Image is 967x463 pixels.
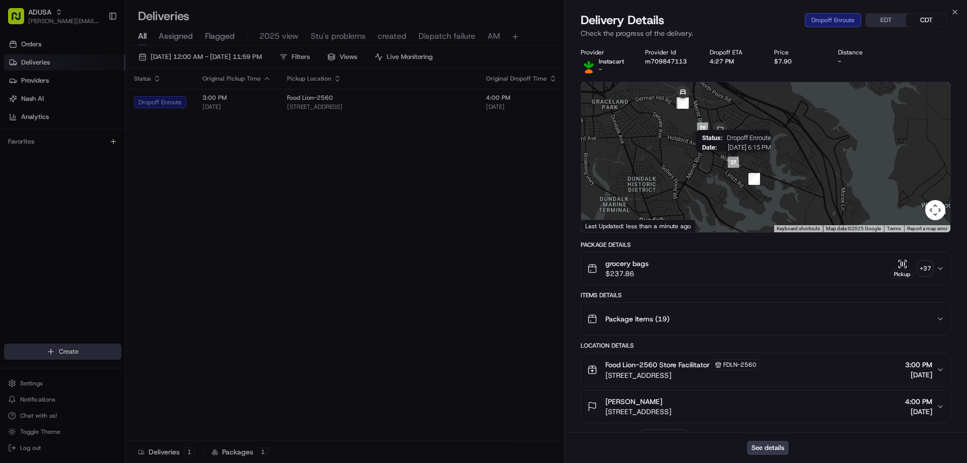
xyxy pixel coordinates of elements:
[581,28,951,38] p: Check the progress of the delivery.
[890,259,932,279] button: Pickup+37
[642,429,686,441] button: Add Event
[581,57,597,74] img: profile_instacart_ahold_partner.png
[605,360,710,370] span: Food Lion-2560 Store Facilitator
[81,142,166,160] a: 💻API Documentation
[728,157,739,168] div: 27
[20,146,77,156] span: Knowledge Base
[581,431,636,439] div: Delivery Activity
[581,252,950,285] button: grocery bags$237.86Pickup+37
[645,57,687,65] button: m709847113
[726,134,771,142] span: Dropoff Enroute
[581,353,950,386] button: Food Lion-2560 Store FacilitatorFDLN-2560[STREET_ADDRESS]3:00 PM[DATE]
[581,390,950,423] button: [PERSON_NAME][STREET_ADDRESS]4:00 PM[DATE]
[702,144,717,151] span: Date :
[605,370,760,380] span: [STREET_ADDRESS]
[599,57,624,65] span: Instacart
[777,225,820,232] button: Keyboard shortcuts
[710,57,758,65] div: 4:27 PM
[697,122,708,134] div: 28
[581,220,696,232] div: Last Updated: less than a minute ago
[890,270,914,279] div: Pickup
[826,226,881,231] span: Map data ©2025 Google
[710,48,758,56] div: Dropoff ETA
[918,261,932,276] div: + 37
[581,241,951,249] div: Package Details
[677,98,688,109] div: 34
[581,48,629,56] div: Provider
[599,65,602,74] span: -
[34,96,165,106] div: Start new chat
[702,134,722,142] span: Status :
[838,57,886,65] div: -
[721,144,771,151] span: [DATE] 6:15 PM
[905,370,932,380] span: [DATE]
[6,142,81,160] a: 📗Knowledge Base
[100,171,122,178] span: Pylon
[887,226,901,231] a: Terms (opens in new tab)
[10,40,183,56] p: Welcome 👋
[10,10,30,30] img: Nash
[838,48,886,56] div: Distance
[605,314,669,324] span: Package Items ( 19 )
[905,407,932,417] span: [DATE]
[723,361,756,369] span: FDLN-2560
[749,173,760,184] div: 26
[605,258,649,269] span: grocery bags
[866,14,906,27] button: EDT
[26,65,166,76] input: Clear
[747,441,789,455] button: See details
[905,360,932,370] span: 3:00 PM
[171,99,183,111] button: Start new chat
[905,396,932,407] span: 4:00 PM
[748,173,759,184] div: 25
[581,303,950,335] button: Package Items (19)
[605,407,671,417] span: [STREET_ADDRESS]
[645,48,694,56] div: Provider Id
[774,57,822,65] div: $7.90
[584,219,617,232] img: Google
[749,173,760,184] div: 1
[584,219,617,232] a: Open this area in Google Maps (opens a new window)
[676,97,687,108] div: 29
[605,269,649,279] span: $237.86
[907,226,947,231] a: Report a map error
[678,97,689,108] div: 33
[581,12,664,28] span: Delivery Details
[774,48,822,56] div: Price
[925,200,945,220] button: Map camera controls
[906,14,946,27] button: CDT
[34,106,127,114] div: We're available if you need us!
[581,291,951,299] div: Items Details
[71,170,122,178] a: Powered byPylon
[581,342,951,350] div: Location Details
[10,147,18,155] div: 📗
[890,259,914,279] button: Pickup
[605,396,662,407] span: [PERSON_NAME]
[10,96,28,114] img: 1736555255976-a54dd68f-1ca7-489b-9aae-adbdc363a1c4
[85,147,93,155] div: 💻
[95,146,162,156] span: API Documentation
